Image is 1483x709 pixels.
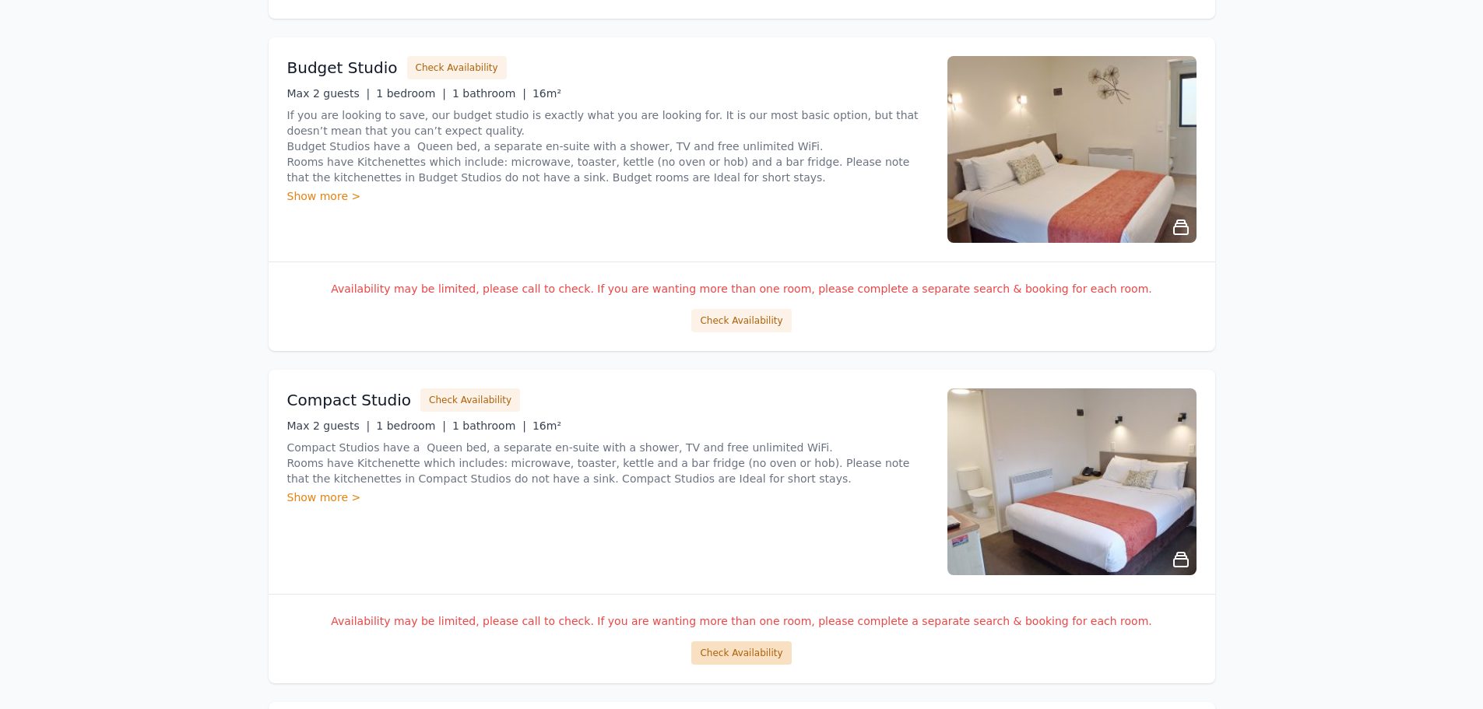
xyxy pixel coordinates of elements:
[376,87,446,100] span: 1 bedroom |
[420,388,520,412] button: Check Availability
[287,87,371,100] span: Max 2 guests |
[452,87,526,100] span: 1 bathroom |
[532,87,561,100] span: 16m²
[287,440,929,486] p: Compact Studios have a Queen bed, a separate en-suite with a shower, TV and free unlimited WiFi. ...
[691,309,791,332] button: Check Availability
[287,57,398,79] h3: Budget Studio
[287,389,412,411] h3: Compact Studio
[532,419,561,432] span: 16m²
[287,107,929,185] p: If you are looking to save, our budget studio is exactly what you are looking for. It is our most...
[407,56,507,79] button: Check Availability
[287,490,929,505] div: Show more >
[452,419,526,432] span: 1 bathroom |
[287,188,929,204] div: Show more >
[376,419,446,432] span: 1 bedroom |
[287,613,1197,629] p: Availability may be limited, please call to check. If you are wanting more than one room, please ...
[691,641,791,665] button: Check Availability
[287,281,1197,297] p: Availability may be limited, please call to check. If you are wanting more than one room, please ...
[287,419,371,432] span: Max 2 guests |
